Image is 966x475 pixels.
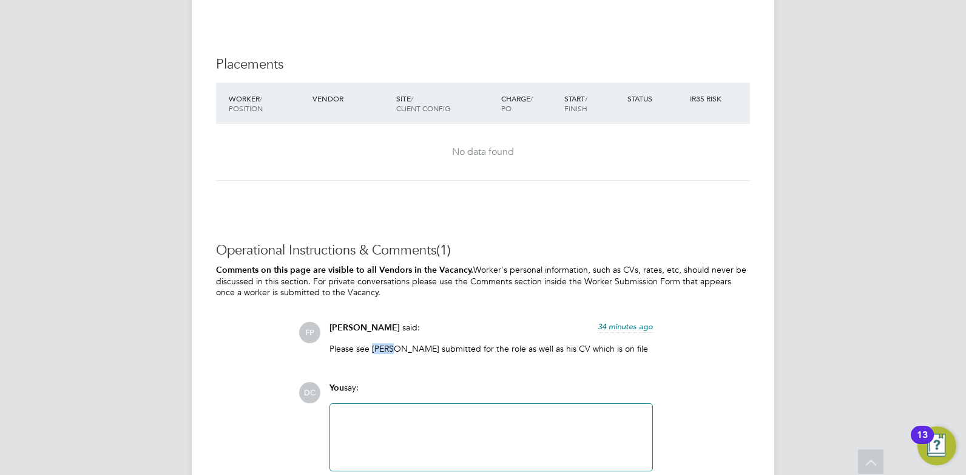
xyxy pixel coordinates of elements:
span: said: [402,322,420,333]
div: IR35 Risk [687,87,729,109]
span: / PO [501,94,533,113]
span: / Position [229,94,263,113]
span: FP [299,322,320,343]
span: [PERSON_NAME] [329,323,400,333]
span: DC [299,382,320,403]
div: Status [624,87,687,109]
div: Site [393,87,498,119]
div: Worker [226,87,309,119]
span: You [329,383,344,393]
div: say: [329,382,653,403]
p: Worker's personal information, such as CVs, rates, etc, should never be discussed in this section... [216,264,750,298]
span: / Finish [564,94,587,113]
span: 34 minutes ago [598,321,653,332]
p: Please see [PERSON_NAME] submitted for the role as well as his CV which is on file [329,343,653,354]
div: Start [561,87,624,119]
h3: Placements [216,56,750,73]
b: Comments on this page are visible to all Vendors in the Vacancy. [216,265,473,275]
div: 13 [917,435,928,451]
div: No data found [228,146,738,159]
div: Charge [498,87,561,119]
h3: Operational Instructions & Comments [216,242,750,259]
span: / Client Config [396,94,450,113]
span: (1) [436,242,451,258]
div: Vendor [309,87,393,109]
button: Open Resource Center, 13 new notifications [917,426,956,465]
